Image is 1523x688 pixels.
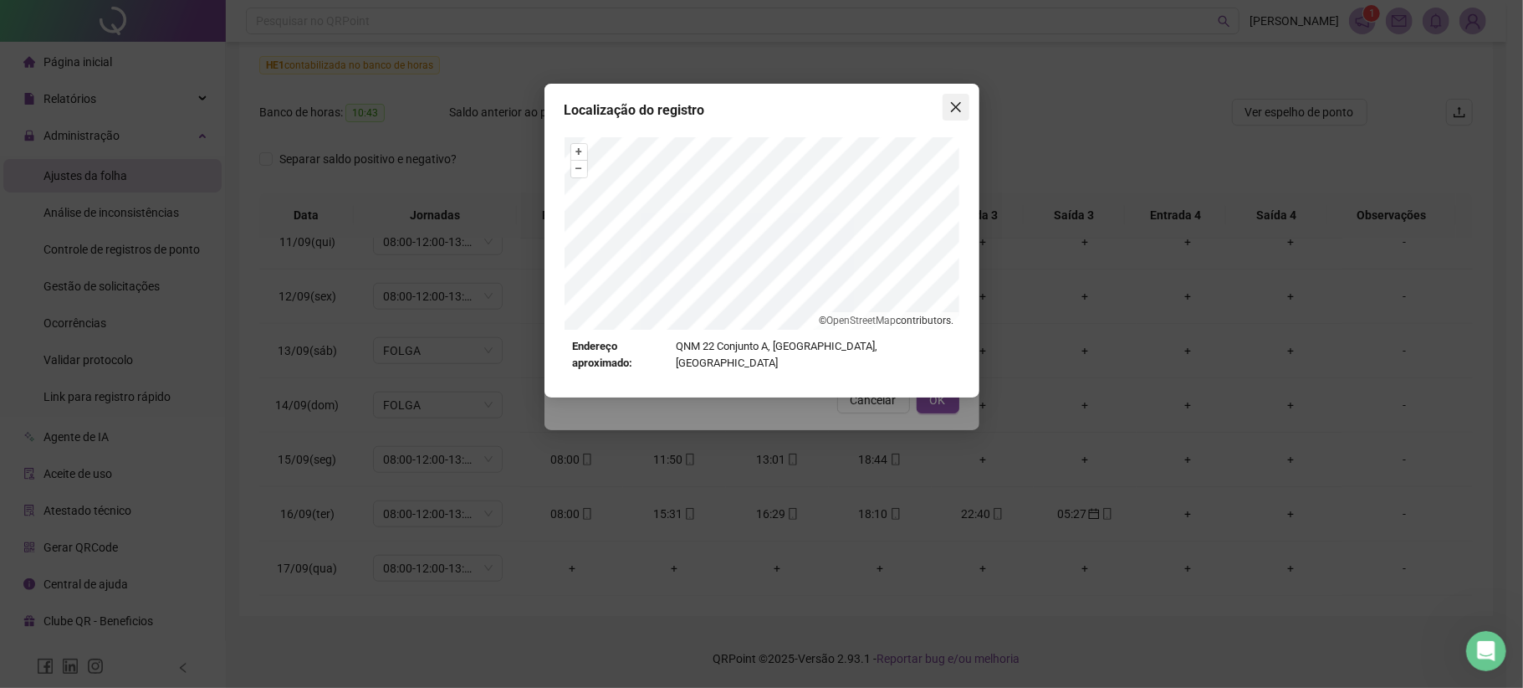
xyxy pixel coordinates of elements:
[571,161,587,177] button: –
[820,315,954,326] li: © contributors.
[827,315,897,326] a: OpenStreetMap
[565,100,959,121] div: Localização do registro
[573,338,670,372] strong: Endereço aproximado:
[571,144,587,160] button: +
[949,100,963,114] span: close
[943,94,969,121] button: Close
[1466,631,1506,671] iframe: Intercom live chat
[573,338,951,372] div: QNM 22 Conjunto A, [GEOGRAPHIC_DATA], [GEOGRAPHIC_DATA]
